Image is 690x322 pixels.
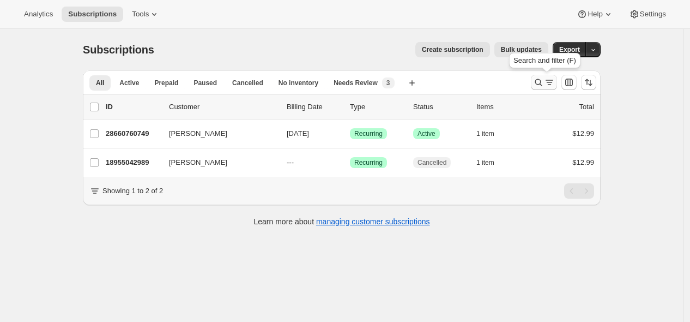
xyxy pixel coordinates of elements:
[316,217,430,226] a: managing customer subscriptions
[162,125,271,142] button: [PERSON_NAME]
[96,79,104,87] span: All
[106,126,594,141] div: 28660760749[PERSON_NAME][DATE]SuccessRecurringSuccessActive1 item$12.99
[572,158,594,166] span: $12.99
[415,42,490,57] button: Create subscription
[279,79,318,87] span: No inventory
[640,10,666,19] span: Settings
[564,183,594,199] nav: Pagination
[354,158,383,167] span: Recurring
[386,79,390,87] span: 3
[561,75,577,90] button: Customize table column order and visibility
[476,158,494,167] span: 1 item
[334,79,378,87] span: Needs Review
[154,79,178,87] span: Prepaid
[354,129,383,138] span: Recurring
[553,42,586,57] button: Export
[106,155,594,170] div: 18955042989[PERSON_NAME]---SuccessRecurringCancelled1 item$12.99
[476,155,506,170] button: 1 item
[106,157,160,168] p: 18955042989
[403,75,421,91] button: Create new view
[417,158,446,167] span: Cancelled
[494,42,548,57] button: Bulk updates
[162,154,271,171] button: [PERSON_NAME]
[169,128,227,139] span: [PERSON_NAME]
[17,7,59,22] button: Analytics
[622,7,673,22] button: Settings
[102,186,163,196] p: Showing 1 to 2 of 2
[83,44,154,56] span: Subscriptions
[125,7,166,22] button: Tools
[169,157,227,168] span: [PERSON_NAME]
[287,129,309,138] span: [DATE]
[106,128,160,139] p: 28660760749
[417,129,435,138] span: Active
[476,126,506,141] button: 1 item
[350,102,404,112] div: Type
[106,102,160,112] p: ID
[169,102,278,112] p: Customer
[24,10,53,19] span: Analytics
[132,10,149,19] span: Tools
[62,7,123,22] button: Subscriptions
[572,129,594,138] span: $12.99
[193,79,217,87] span: Paused
[501,45,542,54] span: Bulk updates
[254,216,430,227] p: Learn more about
[570,7,620,22] button: Help
[232,79,263,87] span: Cancelled
[559,45,580,54] span: Export
[422,45,483,54] span: Create subscription
[476,102,531,112] div: Items
[531,75,557,90] button: Search and filter results
[287,158,294,166] span: ---
[588,10,602,19] span: Help
[68,10,117,19] span: Subscriptions
[581,75,596,90] button: Sort the results
[579,102,594,112] p: Total
[106,102,594,112] div: IDCustomerBilling DateTypeStatusItemsTotal
[287,102,341,112] p: Billing Date
[119,79,139,87] span: Active
[476,129,494,138] span: 1 item
[413,102,468,112] p: Status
